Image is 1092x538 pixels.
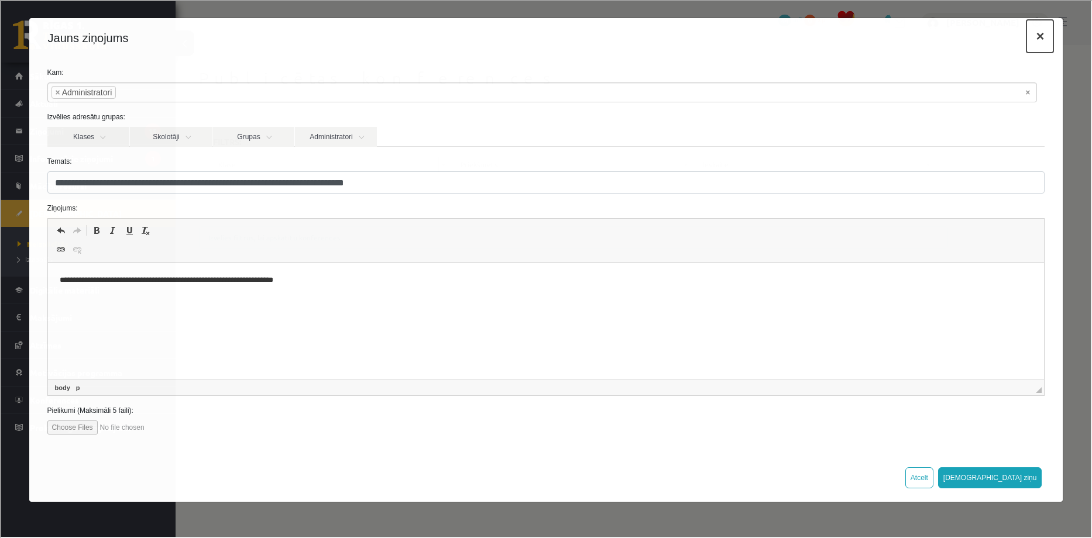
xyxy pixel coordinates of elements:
[68,222,84,237] a: Повторить (Ctrl+Y)
[47,261,1043,378] iframe: Визуальный текстовый редактор, wiswyg-editor-47024896532700-1757951922-188
[51,381,71,392] a: Элемент body
[104,222,120,237] a: Курсив (Ctrl+I)
[37,155,1053,165] label: Temats:
[937,466,1041,487] button: [DEMOGRAPHIC_DATA] ziņu
[1035,386,1041,392] span: Перетащите для изменения размера
[50,85,115,98] li: Administratori
[294,126,376,146] a: Administratori
[37,202,1053,212] label: Ziņojums:
[68,241,84,256] a: Убрать ссылку
[51,222,68,237] a: Отменить (Ctrl+Z)
[87,222,104,237] a: Полужирный (Ctrl+B)
[37,66,1053,77] label: Kam:
[37,404,1053,415] label: Pielikumi (Maksimāli 5 faili):
[51,241,68,256] a: Вставить/Редактировать ссылку (Ctrl+K)
[904,466,932,487] button: Atcelt
[54,85,59,97] span: ×
[1024,85,1029,97] span: Noņemt visus vienumus
[46,126,128,146] a: Klases
[120,222,136,237] a: Подчеркнутый (Ctrl+U)
[73,381,81,392] a: Элемент p
[1025,19,1052,51] button: ×
[211,126,293,146] a: Grupas
[136,222,153,237] a: Убрать форматирование
[37,111,1053,121] label: Izvēlies adresātu grupas:
[129,126,211,146] a: Skolotāji
[47,28,128,46] h4: Jauns ziņojums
